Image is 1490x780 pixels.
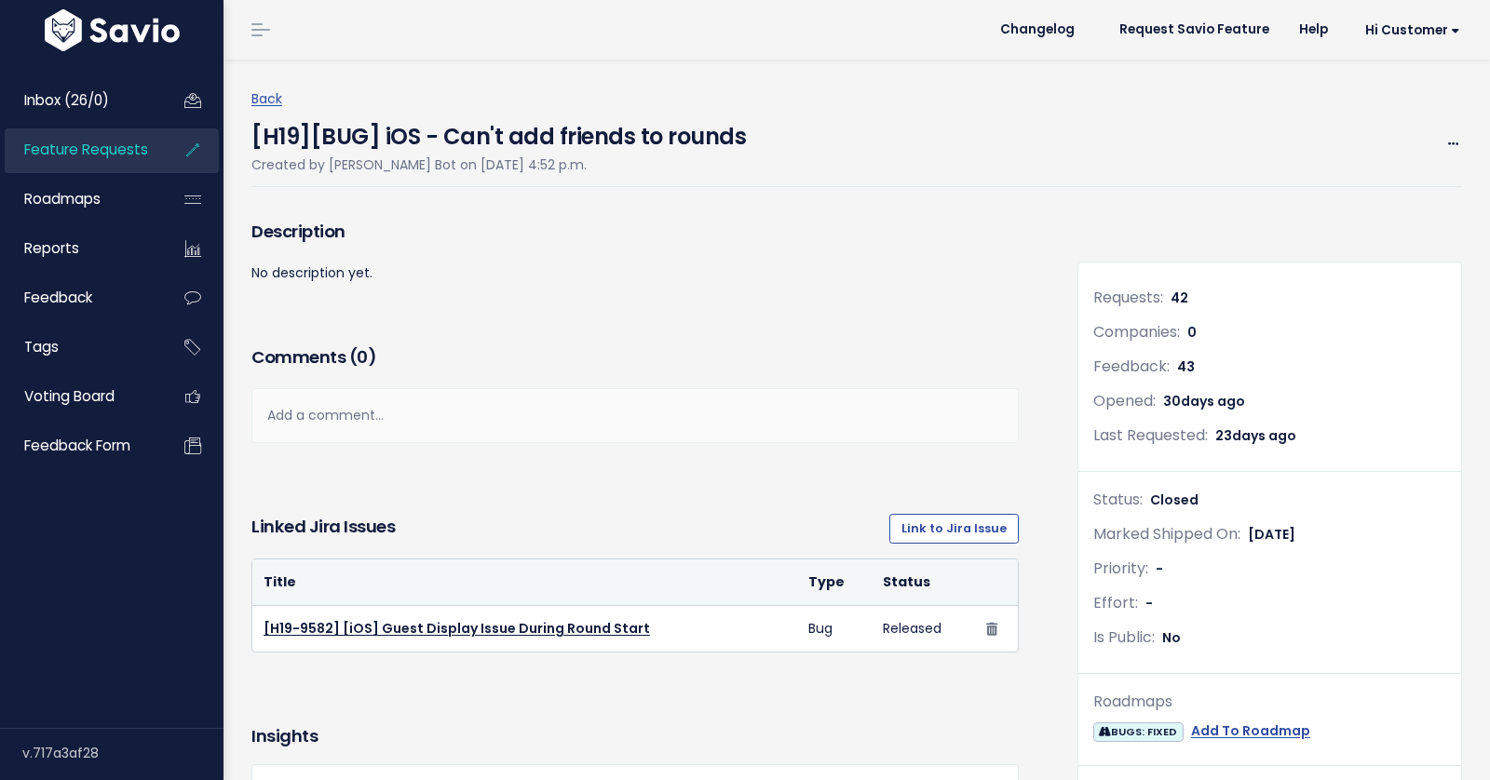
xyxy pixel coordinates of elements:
span: 23 [1215,426,1296,445]
span: Effort: [1093,592,1138,613]
span: Voting Board [24,386,115,406]
a: Add To Roadmap [1191,719,1310,743]
span: Opened: [1093,390,1156,411]
a: Request Savio Feature [1104,16,1284,44]
span: 43 [1177,357,1195,376]
span: Companies: [1093,321,1180,343]
h3: Comments ( ) [251,344,1019,370]
h3: Description [251,219,1019,245]
span: Last Requested: [1093,424,1208,446]
a: Roadmaps [5,178,155,221]
a: Link to Jira Issue [889,514,1019,544]
p: No description yet. [251,262,1019,285]
span: Tags [24,337,59,356]
a: BUGS: FIXED [1093,719,1184,743]
a: Voting Board [5,375,155,418]
span: Roadmaps [24,189,101,208]
img: logo-white.9d6f32f41409.svg [40,9,184,51]
span: 0 [357,345,368,369]
a: Inbox (26/0) [5,79,155,122]
span: days ago [1181,392,1245,410]
span: days ago [1232,426,1296,445]
span: BUGS: FIXED [1093,722,1184,742]
span: Feedback: [1093,356,1170,377]
th: Type [797,559,872,606]
span: 30 [1163,392,1245,410]
span: Is Public: [1093,626,1155,648]
span: Priority: [1093,558,1148,579]
a: Back [251,89,282,108]
span: 42 [1171,289,1188,307]
th: Title [252,559,797,606]
span: - [1156,559,1163,578]
a: Feedback [5,276,155,319]
span: Feedback form [24,436,130,455]
a: Feedback form [5,424,155,467]
th: Status [872,559,975,606]
div: Add a comment... [251,388,1019,443]
h4: [H19][BUG] iOS - Can't add friends to rounds [251,111,746,154]
a: Help [1284,16,1343,44]
span: Closed [1150,491,1199,509]
h3: Linked Jira issues [251,514,395,544]
td: Released [872,606,975,652]
span: Feature Requests [24,140,148,159]
span: Created by [PERSON_NAME] Bot on [DATE] 4:52 p.m. [251,155,587,174]
span: - [1145,594,1153,612]
span: Feedback [24,288,92,307]
span: Status: [1093,489,1143,510]
span: Requests: [1093,287,1163,308]
span: [DATE] [1248,525,1295,544]
a: Hi Customer [1343,16,1475,45]
span: Changelog [1000,23,1075,36]
span: No [1162,628,1181,647]
span: Reports [24,238,79,258]
div: Roadmaps [1093,689,1446,716]
a: Feature Requests [5,128,155,171]
td: Bug [797,606,872,652]
span: Inbox (26/0) [24,90,109,110]
span: Marked Shipped On: [1093,523,1240,545]
div: v.717a3af28 [22,729,223,777]
h3: Insights [251,723,318,749]
a: Reports [5,227,155,270]
a: Tags [5,326,155,369]
span: Hi Customer [1365,23,1460,37]
a: [H19-9582] [iOS] Guest Display Issue During Round Start [264,619,650,638]
span: 0 [1187,323,1197,342]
